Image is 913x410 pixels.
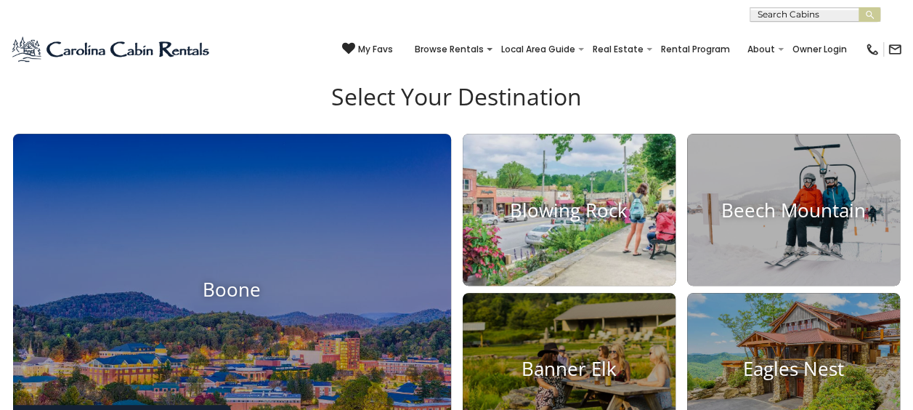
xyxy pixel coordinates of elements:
[654,39,737,60] a: Rental Program
[463,358,675,380] h4: Banner Elk
[463,198,675,221] h4: Blowing Rock
[11,35,212,64] img: Blue-2.png
[585,39,651,60] a: Real Estate
[11,83,902,134] h3: Select Your Destination
[407,39,491,60] a: Browse Rentals
[687,358,900,380] h4: Eagles Nest
[494,39,583,60] a: Local Area Guide
[358,43,393,56] span: My Favs
[687,134,900,286] a: Beech Mountain
[740,39,782,60] a: About
[888,42,902,57] img: mail-regular-black.png
[865,42,880,57] img: phone-regular-black.png
[13,278,451,300] h4: Boone
[687,198,900,221] h4: Beech Mountain
[785,39,854,60] a: Owner Login
[342,42,393,57] a: My Favs
[463,134,675,286] a: Blowing Rock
